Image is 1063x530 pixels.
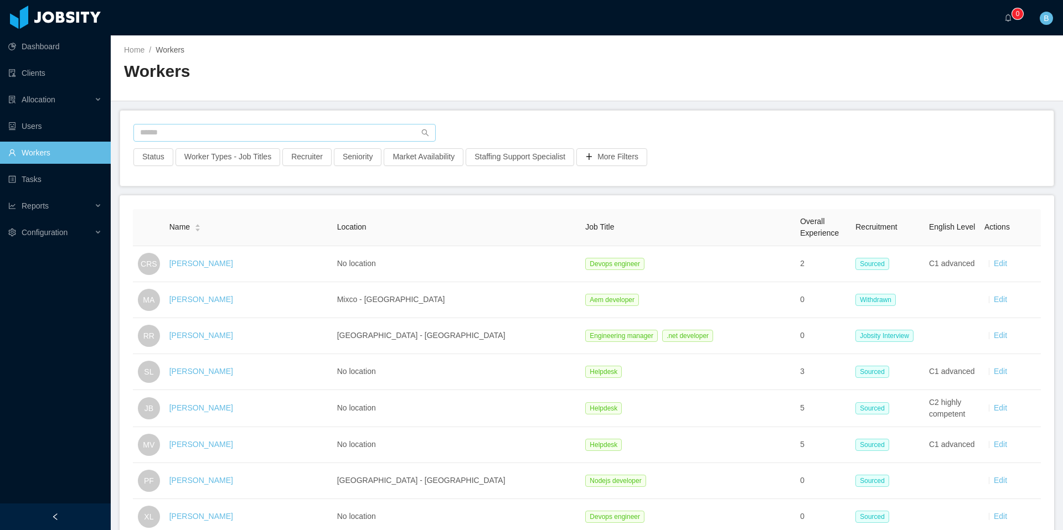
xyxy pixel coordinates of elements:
sup: 0 [1012,8,1023,19]
td: 0 [796,282,851,318]
button: icon: plusMore Filters [576,148,647,166]
a: Sourced [855,259,894,268]
button: Market Availability [384,148,463,166]
button: Status [133,148,173,166]
td: [GEOGRAPHIC_DATA] - [GEOGRAPHIC_DATA] [333,318,581,354]
span: Name [169,221,190,233]
span: Sourced [855,402,889,414]
a: [PERSON_NAME] [169,440,233,449]
div: Sort [194,222,201,230]
span: Aem developer [585,294,639,306]
span: Nodejs developer [585,475,646,487]
span: Workers [156,45,184,54]
td: 3 [796,354,851,390]
span: Devops engineer [585,511,644,523]
h2: Workers [124,60,587,83]
td: Mixco - [GEOGRAPHIC_DATA] [333,282,581,318]
td: 2 [796,246,851,282]
td: [GEOGRAPHIC_DATA] - [GEOGRAPHIC_DATA] [333,463,581,499]
a: Jobsity Interview [855,331,918,340]
button: Staffing Support Specialist [466,148,574,166]
a: icon: robotUsers [8,115,102,137]
td: No location [333,246,581,282]
a: [PERSON_NAME] [169,512,233,521]
td: C1 advanced [925,246,980,282]
a: icon: profileTasks [8,168,102,190]
a: Edit [994,476,1007,485]
span: Overall Experience [800,217,839,237]
a: Edit [994,512,1007,521]
span: MV [143,434,154,456]
span: Reports [22,201,49,210]
a: Sourced [855,367,894,376]
span: / [149,45,151,54]
a: Edit [994,331,1007,340]
i: icon: setting [8,228,16,236]
td: 5 [796,390,851,427]
span: English Level [929,222,975,231]
a: Withdrawn [855,295,900,304]
td: No location [333,427,581,463]
span: PF [144,470,154,492]
td: No location [333,354,581,390]
a: icon: auditClients [8,62,102,84]
a: Edit [994,367,1007,376]
a: [PERSON_NAME] [169,331,233,340]
a: [PERSON_NAME] [169,367,233,376]
span: Sourced [855,439,889,451]
span: SL [144,361,153,383]
a: Edit [994,295,1007,304]
span: Helpdesk [585,366,622,378]
span: Location [337,222,367,231]
span: RR [143,325,154,347]
span: Allocation [22,95,55,104]
span: Configuration [22,228,68,237]
button: Recruiter [282,148,332,166]
span: Sourced [855,258,889,270]
span: Sourced [855,511,889,523]
span: MA [143,289,154,311]
a: Sourced [855,440,894,449]
span: Jobsity Interview [855,330,914,342]
td: C2 highly competent [925,390,980,427]
span: Helpdesk [585,402,622,414]
td: No location [333,390,581,427]
span: Recruitment [855,222,897,231]
span: Sourced [855,366,889,378]
a: Sourced [855,403,894,412]
button: Worker Types - Job Titles [176,148,280,166]
a: [PERSON_NAME] [169,295,233,304]
span: B [1044,12,1049,25]
a: Edit [994,440,1007,449]
a: Sourced [855,512,894,521]
a: icon: pie-chartDashboard [8,35,102,58]
span: Withdrawn [855,294,896,306]
i: icon: caret-up [195,223,201,226]
i: icon: line-chart [8,202,16,210]
td: 0 [796,318,851,354]
a: [PERSON_NAME] [169,403,233,412]
i: icon: bell [1004,14,1012,22]
span: JB [145,397,153,419]
td: C1 advanced [925,427,980,463]
a: Edit [994,403,1007,412]
span: XL [144,506,153,528]
td: 5 [796,427,851,463]
a: Home [124,45,145,54]
span: Actions [984,222,1010,231]
span: Helpdesk [585,439,622,451]
span: Engineering manager [585,330,658,342]
a: Edit [994,259,1007,268]
span: Job Title [585,222,614,231]
td: C1 advanced [925,354,980,390]
span: Devops engineer [585,258,644,270]
span: .net developer [662,330,713,342]
span: CRS [141,253,157,275]
a: Sourced [855,476,894,485]
button: Seniority [334,148,381,166]
a: icon: userWorkers [8,142,102,164]
span: Sourced [855,475,889,487]
td: 0 [796,463,851,499]
a: [PERSON_NAME] [169,259,233,268]
i: icon: search [421,129,429,137]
